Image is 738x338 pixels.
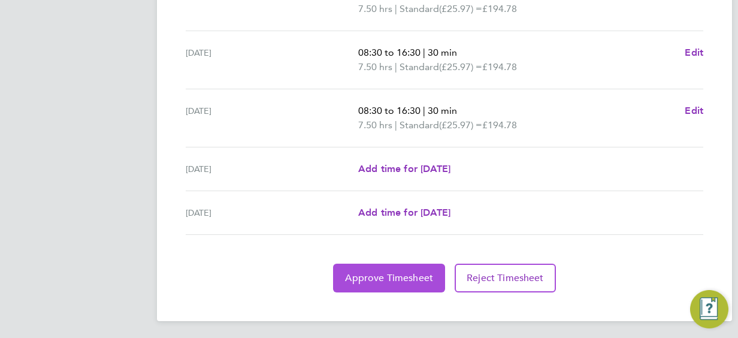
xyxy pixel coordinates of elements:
[428,105,457,116] span: 30 min
[439,61,482,73] span: (£25.97) =
[428,47,457,58] span: 30 min
[685,47,703,58] span: Edit
[358,105,421,116] span: 08:30 to 16:30
[467,272,544,284] span: Reject Timesheet
[685,104,703,118] a: Edit
[186,162,358,176] div: [DATE]
[439,119,482,131] span: (£25.97) =
[482,61,517,73] span: £194.78
[423,47,425,58] span: |
[186,104,358,132] div: [DATE]
[455,264,556,292] button: Reject Timesheet
[333,264,445,292] button: Approve Timesheet
[400,118,439,132] span: Standard
[685,46,703,60] a: Edit
[345,272,433,284] span: Approve Timesheet
[358,163,450,174] span: Add time for [DATE]
[482,3,517,14] span: £194.78
[439,3,482,14] span: (£25.97) =
[400,60,439,74] span: Standard
[690,290,728,328] button: Engage Resource Center
[186,206,358,220] div: [DATE]
[358,3,392,14] span: 7.50 hrs
[358,119,392,131] span: 7.50 hrs
[395,61,397,73] span: |
[358,207,450,218] span: Add time for [DATE]
[395,119,397,131] span: |
[358,162,450,176] a: Add time for [DATE]
[423,105,425,116] span: |
[685,105,703,116] span: Edit
[400,2,439,16] span: Standard
[186,46,358,74] div: [DATE]
[358,47,421,58] span: 08:30 to 16:30
[358,61,392,73] span: 7.50 hrs
[395,3,397,14] span: |
[482,119,517,131] span: £194.78
[358,206,450,220] a: Add time for [DATE]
